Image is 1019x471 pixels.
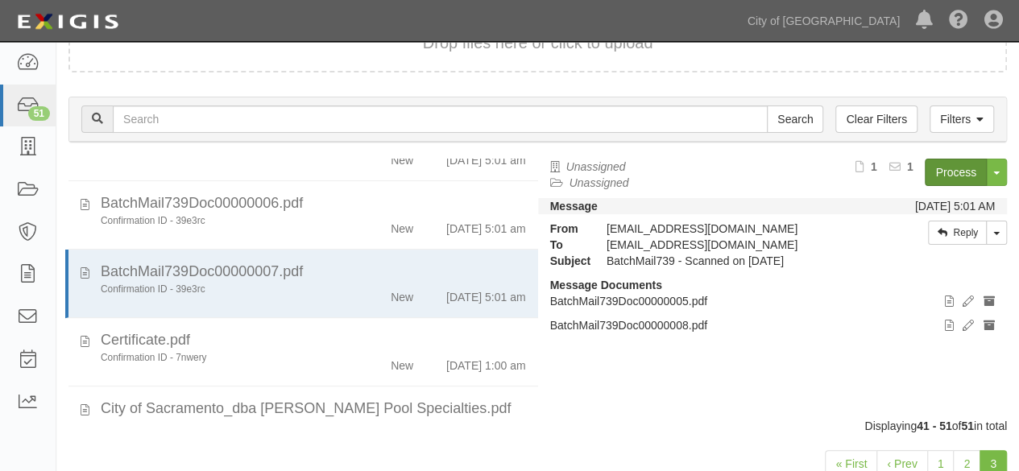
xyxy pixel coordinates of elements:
[101,351,338,365] div: Confirmation ID - 7nwery
[907,160,913,173] b: 1
[928,221,987,245] a: Reply
[915,198,995,214] div: [DATE] 5:01 AM
[550,293,996,309] p: BatchMail739Doc00000005.pdf
[961,419,974,432] b: 51
[594,237,878,253] div: inbox@cos.complianz.com
[739,5,908,37] a: City of [GEOGRAPHIC_DATA]
[984,320,995,332] i: Archive document
[56,418,1019,434] div: Displaying of in total
[550,200,598,213] strong: Message
[984,296,995,308] i: Archive document
[538,237,594,253] strong: To
[835,105,917,133] a: Clear Filters
[550,279,662,291] strong: Message Documents
[925,159,987,186] a: Process
[101,193,526,214] div: BatchMail739Doc00000006.pdf
[101,330,526,351] div: Certificate.pdf
[391,214,413,237] div: New
[101,262,526,283] div: BatchMail739Doc00000007.pdf
[944,320,953,332] i: View
[446,214,526,237] div: [DATE] 5:01 am
[446,351,526,374] div: [DATE] 1:00 am
[917,419,952,432] b: 41 - 51
[963,320,974,332] i: Edit document
[930,105,994,133] a: Filters
[391,283,413,305] div: New
[949,11,968,31] i: Help Center - Complianz
[538,221,594,237] strong: From
[446,283,526,305] div: [DATE] 5:01 am
[944,296,953,308] i: View
[550,317,996,333] p: BatchMail739Doc00000008.pdf
[963,296,974,308] i: Edit document
[594,253,878,269] div: BatchMail739 - Scanned on 10/01/25
[594,221,878,237] div: [EMAIL_ADDRESS][DOMAIN_NAME]
[767,105,823,133] input: Search
[566,160,626,173] a: Unassigned
[391,351,413,374] div: New
[101,283,338,296] div: Confirmation ID - 39e3rc
[28,106,50,121] div: 51
[12,7,123,36] img: logo-5460c22ac91f19d4615b14bd174203de0afe785f0fc80cf4dbbc73dc1793850b.png
[871,160,877,173] b: 1
[570,176,629,189] a: Unassigned
[101,399,526,419] div: City of Sacramento_dba Adams Pool Specialties.pdf
[538,253,594,269] strong: Subject
[113,105,768,133] input: Search
[423,31,653,55] button: Drop files here or click to upload
[101,214,338,228] div: Confirmation ID - 39e3rc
